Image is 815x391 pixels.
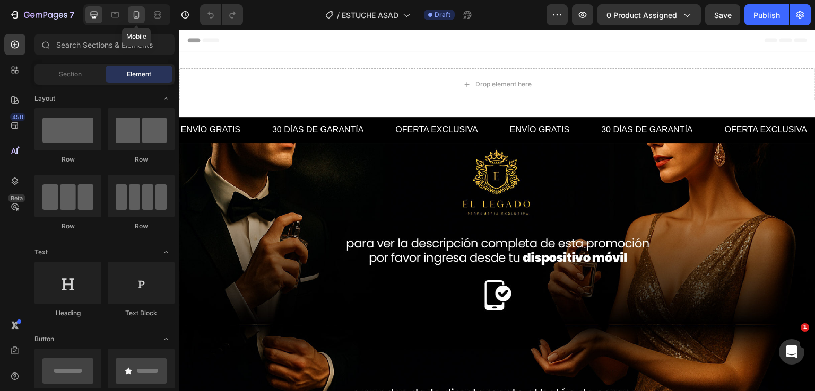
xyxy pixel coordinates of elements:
span: Toggle open [158,90,175,107]
div: Row [108,221,175,231]
div: Row [108,155,175,164]
div: Beta [8,194,25,202]
iframe: Intercom live chat [779,339,804,365]
span: Toggle open [158,244,175,261]
button: 7 [4,4,79,25]
span: Toggle open [158,331,175,348]
p: 30 DÍAS DE GARANTÍA [93,93,185,108]
span: Text [34,247,48,257]
span: / [337,10,340,21]
span: Element [127,69,151,79]
span: 0 product assigned [606,10,677,21]
button: Save [705,4,740,25]
p: 30 DÍAS DE GARANTÍA [422,93,514,108]
div: Text Block [108,308,175,318]
p: OFERTA EXCLUSIVA [216,93,299,108]
span: ESTUCHE ASAD [342,10,398,21]
p: 7 [70,8,74,21]
div: Row [34,221,101,231]
span: Draft [435,10,450,20]
button: Publish [744,4,789,25]
p: ENVÍO GRATIS [2,93,62,108]
span: Layout [34,94,55,103]
p: OFERTA EXCLUSIVA [546,93,629,108]
p: ENVÍO GRATIS [331,93,391,108]
span: 1 [801,323,809,332]
div: 450 [10,113,25,121]
button: 0 product assigned [597,4,701,25]
div: Row [34,155,101,164]
input: Search Sections & Elements [34,34,175,55]
div: Publish [753,10,780,21]
div: Heading [34,308,101,318]
iframe: Design area [179,30,815,391]
div: Drop element here [297,50,353,59]
span: Button [34,334,54,344]
span: Save [714,11,732,20]
div: Undo/Redo [200,4,243,25]
span: Section [59,69,82,79]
